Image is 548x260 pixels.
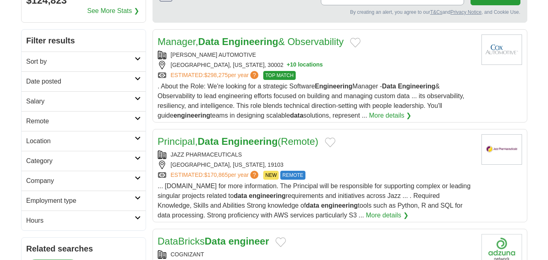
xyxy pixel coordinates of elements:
[26,77,135,86] h2: Date posted
[21,171,146,191] a: Company
[221,136,278,147] strong: Engineering
[21,211,146,230] a: Hours
[21,91,146,111] a: Salary
[366,211,408,220] a: More details ❯
[350,38,361,47] button: Add to favorite jobs
[26,216,135,226] h2: Hours
[158,183,471,219] span: ... [DOMAIN_NAME] for more information. The Principal will be responsible for supporting complex ...
[263,71,295,80] span: TOP MATCH
[21,131,146,151] a: Location
[158,150,475,159] div: JAZZ PHARMACEUTICALS
[171,171,260,180] a: ESTIMATED:$170,865per year?
[158,136,318,147] a: Principal,Data Engineering(Remote)
[234,192,247,199] strong: data
[450,9,481,15] a: Privacy Notice
[21,151,146,171] a: Category
[222,36,278,47] strong: Engineering
[171,52,256,58] a: [PERSON_NAME] AUTOMOTIVE
[21,71,146,91] a: Date posted
[204,172,228,178] span: $170,865
[198,36,219,47] strong: Data
[287,61,323,69] button: +10 locations
[158,236,269,247] a: DataBricksData engineer
[158,36,344,47] a: Manager,Data Engineering& Observability
[26,243,141,255] h2: Related searches
[398,83,435,90] strong: Engineering
[26,57,135,67] h2: Sort by
[26,136,135,146] h2: Location
[275,237,286,247] button: Add to favorite jobs
[159,9,520,16] div: By creating an alert, you agree to our and , and Cookie Use.
[198,136,219,147] strong: Data
[21,52,146,71] a: Sort by
[369,111,412,120] a: More details ❯
[158,61,475,69] div: [GEOGRAPHIC_DATA], [US_STATE], 30002
[287,61,290,69] span: +
[321,202,358,209] strong: engineering
[158,161,475,169] div: [GEOGRAPHIC_DATA], [US_STATE], 19103
[26,176,135,186] h2: Company
[290,112,303,119] strong: data
[158,83,464,119] span: . About the Role: We're looking for a strategic Software Manager - & Observability to lead engine...
[325,138,335,147] button: Add to favorite jobs
[205,236,226,247] strong: Data
[250,171,258,179] span: ?
[280,171,305,180] span: REMOTE
[87,6,139,16] a: See More Stats ❯
[21,191,146,211] a: Employment type
[430,9,442,15] a: T&Cs
[481,34,522,65] img: Cox Automotive logo
[481,134,522,165] img: Company logo
[306,202,319,209] strong: data
[26,116,135,126] h2: Remote
[263,171,279,180] span: NEW
[382,83,396,90] strong: Data
[315,83,352,90] strong: Engineering
[21,30,146,52] h2: Filter results
[204,72,228,78] span: $298,275
[171,71,260,80] a: ESTIMATED:$298,275per year?
[174,112,211,119] strong: engineering
[26,196,135,206] h2: Employment type
[250,71,258,79] span: ?
[171,251,204,258] a: COGNIZANT
[21,111,146,131] a: Remote
[26,156,135,166] h2: Category
[249,192,286,199] strong: engineering
[26,97,135,106] h2: Salary
[228,236,269,247] strong: engineer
